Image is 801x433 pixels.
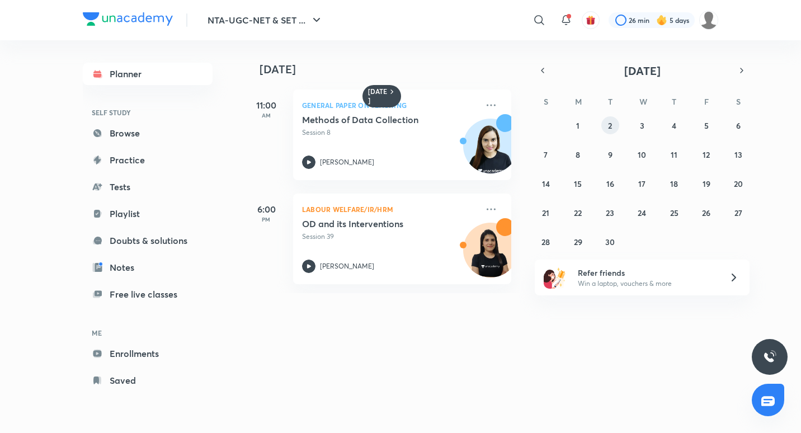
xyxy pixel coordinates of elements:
button: September 9, 2025 [601,145,619,163]
abbr: September 30, 2025 [605,237,615,247]
abbr: September 3, 2025 [640,120,644,131]
abbr: September 21, 2025 [542,208,549,218]
button: September 10, 2025 [633,145,651,163]
abbr: September 9, 2025 [608,149,612,160]
abbr: Tuesday [608,96,612,107]
button: September 6, 2025 [729,116,747,134]
button: September 30, 2025 [601,233,619,251]
abbr: September 15, 2025 [574,178,582,189]
abbr: September 16, 2025 [606,178,614,189]
abbr: September 29, 2025 [574,237,582,247]
span: [DATE] [624,63,661,78]
p: PM [244,216,289,223]
img: ravleen kaur [699,11,718,30]
a: Planner [83,63,213,85]
button: September 13, 2025 [729,145,747,163]
a: Practice [83,149,213,171]
button: September 2, 2025 [601,116,619,134]
button: September 8, 2025 [569,145,587,163]
p: Session 8 [302,128,478,138]
abbr: Sunday [544,96,548,107]
img: Avatar [464,229,517,283]
abbr: September 24, 2025 [638,208,646,218]
img: Avatar [464,125,517,178]
img: referral [544,266,566,289]
abbr: September 22, 2025 [574,208,582,218]
p: [PERSON_NAME] [320,261,374,271]
button: [DATE] [550,63,734,78]
p: [PERSON_NAME] [320,157,374,167]
abbr: September 14, 2025 [542,178,550,189]
a: Playlist [83,203,213,225]
button: September 14, 2025 [537,175,555,192]
h6: SELF STUDY [83,103,213,122]
button: September 22, 2025 [569,204,587,222]
a: Free live classes [83,283,213,305]
button: September 11, 2025 [665,145,683,163]
a: Enrollments [83,342,213,365]
a: Saved [83,369,213,392]
button: avatar [582,11,600,29]
button: September 1, 2025 [569,116,587,134]
a: Browse [83,122,213,144]
p: AM [244,112,289,119]
p: Win a laptop, vouchers & more [578,279,715,289]
h5: 11:00 [244,98,289,112]
button: September 20, 2025 [729,175,747,192]
button: September 4, 2025 [665,116,683,134]
abbr: September 7, 2025 [544,149,548,160]
button: September 21, 2025 [537,204,555,222]
a: Tests [83,176,213,198]
abbr: Friday [704,96,709,107]
button: September 26, 2025 [698,204,715,222]
abbr: September 25, 2025 [670,208,679,218]
a: Notes [83,256,213,279]
abbr: September 6, 2025 [736,120,741,131]
abbr: September 12, 2025 [703,149,710,160]
button: September 5, 2025 [698,116,715,134]
p: General Paper on Teaching [302,98,478,112]
button: September 18, 2025 [665,175,683,192]
h6: ME [83,323,213,342]
button: September 7, 2025 [537,145,555,163]
abbr: Thursday [672,96,676,107]
abbr: September 4, 2025 [672,120,676,131]
abbr: September 2, 2025 [608,120,612,131]
abbr: Wednesday [639,96,647,107]
h4: [DATE] [260,63,522,76]
button: NTA-UGC-NET & SET ... [201,9,330,31]
button: September 15, 2025 [569,175,587,192]
abbr: September 28, 2025 [541,237,550,247]
abbr: Monday [575,96,582,107]
a: Company Logo [83,12,173,29]
button: September 29, 2025 [569,233,587,251]
abbr: September 17, 2025 [638,178,645,189]
abbr: September 27, 2025 [734,208,742,218]
abbr: September 18, 2025 [670,178,678,189]
abbr: September 10, 2025 [638,149,646,160]
h5: 6:00 [244,203,289,216]
a: Doubts & solutions [83,229,213,252]
button: September 24, 2025 [633,204,651,222]
abbr: September 1, 2025 [576,120,579,131]
button: September 16, 2025 [601,175,619,192]
button: September 27, 2025 [729,204,747,222]
h5: OD and its Interventions [302,218,441,229]
abbr: September 19, 2025 [703,178,710,189]
img: streak [656,15,667,26]
button: September 25, 2025 [665,204,683,222]
abbr: September 26, 2025 [702,208,710,218]
button: September 23, 2025 [601,204,619,222]
button: September 19, 2025 [698,175,715,192]
button: September 28, 2025 [537,233,555,251]
img: avatar [586,15,596,25]
p: Session 39 [302,232,478,242]
img: ttu [763,350,776,364]
button: September 12, 2025 [698,145,715,163]
h6: [DATE] [368,87,388,105]
h6: Refer friends [578,267,715,279]
abbr: September 20, 2025 [734,178,743,189]
abbr: September 5, 2025 [704,120,709,131]
abbr: September 11, 2025 [671,149,677,160]
p: Labour Welfare/IR/HRM [302,203,478,216]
